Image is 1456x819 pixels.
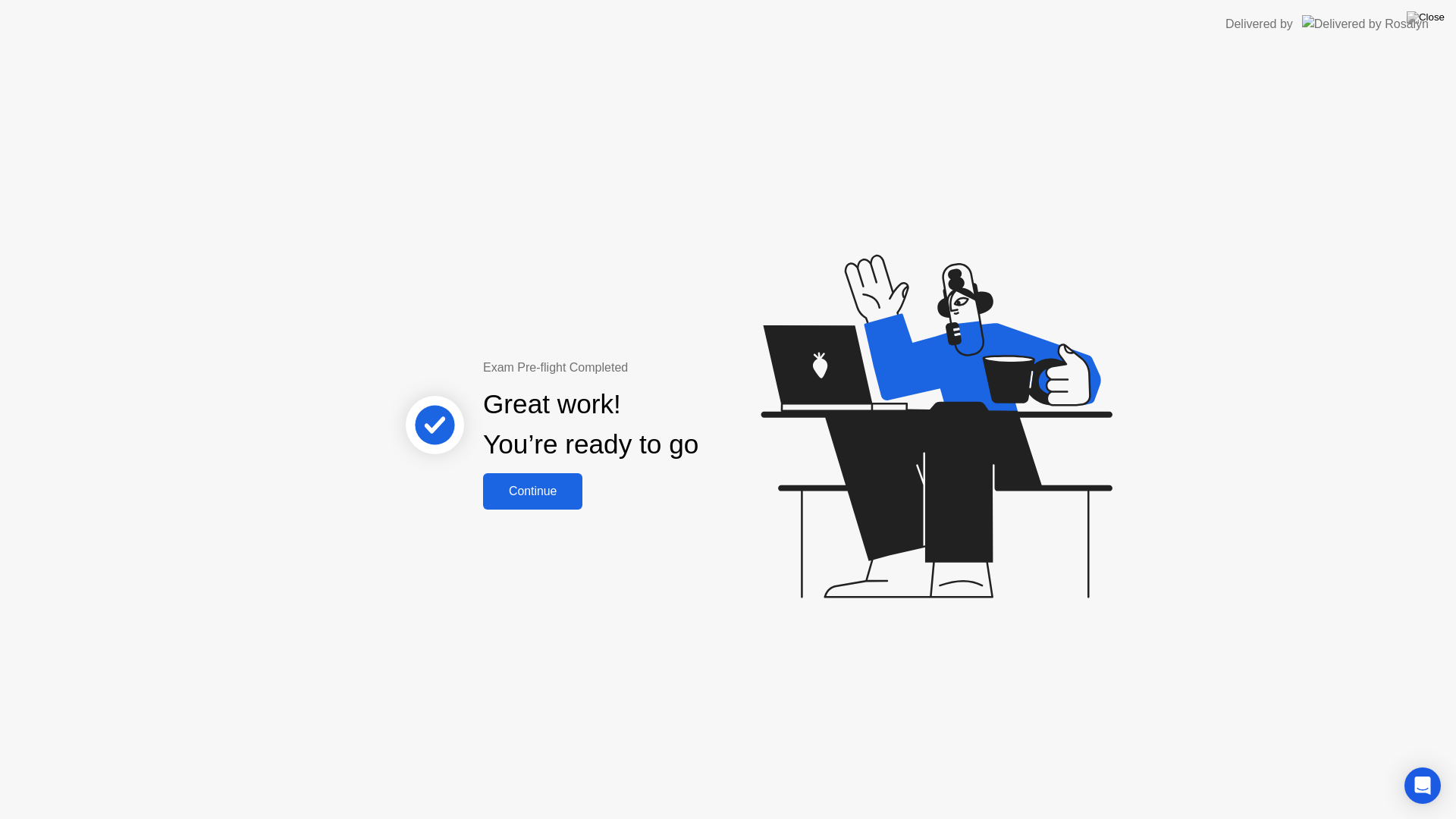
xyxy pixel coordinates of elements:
div: Continue [488,485,578,498]
button: Continue [483,473,582,510]
div: Delivered by [1225,15,1293,33]
img: Delivered by Rosalyn [1302,15,1429,33]
div: Exam Pre-flight Completed [483,359,796,377]
div: Great work! You’re ready to go [483,384,698,465]
img: Close [1407,11,1445,24]
div: Open Intercom Messenger [1404,767,1441,804]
